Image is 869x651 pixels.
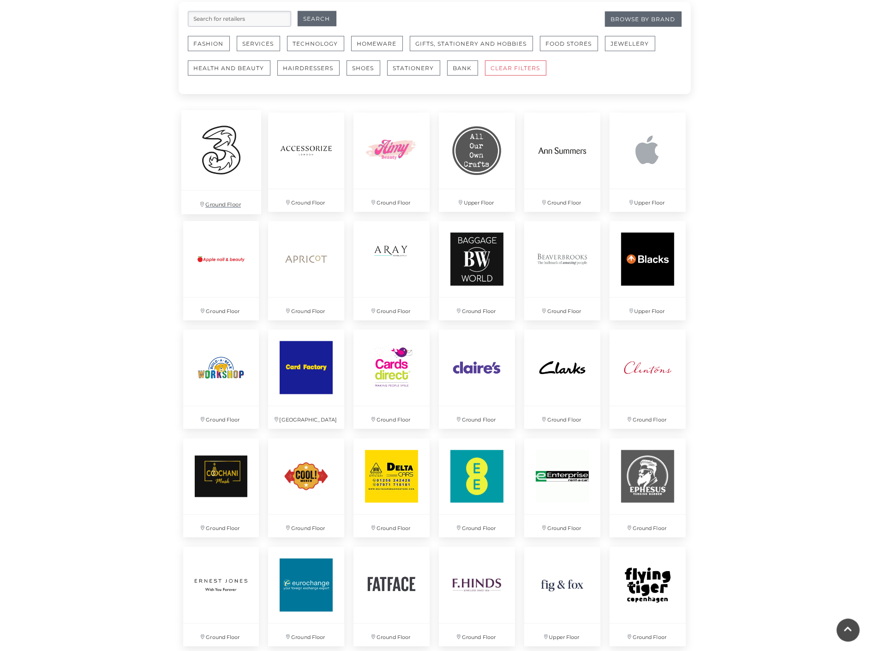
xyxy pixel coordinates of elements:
[179,217,264,325] a: Ground Floor
[183,515,259,537] p: Ground Floor
[354,406,430,429] p: Ground Floor
[605,434,690,542] a: Ground Floor
[349,108,434,217] a: Ground Floor
[439,515,515,537] p: Ground Floor
[354,189,430,212] p: Ground Floor
[520,325,605,434] a: Ground Floor
[439,624,515,646] p: Ground Floor
[605,217,690,325] a: Upper Floor
[298,11,336,26] button: Search
[439,189,515,212] p: Upper Floor
[183,406,259,429] p: Ground Floor
[524,515,600,537] p: Ground Floor
[179,325,264,434] a: Ground Floor
[387,60,440,76] button: Stationery
[540,36,598,51] button: Food Stores
[485,60,546,76] button: CLEAR FILTERS
[610,515,686,537] p: Ground Floor
[605,542,690,651] a: Ground Floor
[176,105,266,219] a: Ground Floor
[268,406,344,429] p: [GEOGRAPHIC_DATA]
[387,60,447,85] a: Stationery
[188,11,291,27] input: Search for retailers
[605,12,682,27] a: Browse By Brand
[605,36,655,51] button: Jewellery
[524,298,600,320] p: Ground Floor
[264,325,349,434] a: [GEOGRAPHIC_DATA]
[268,624,344,646] p: Ground Floor
[610,406,686,429] p: Ground Floor
[188,60,270,76] button: Health and Beauty
[349,325,434,434] a: Ground Floor
[277,60,340,76] button: Hairdressers
[183,298,259,320] p: Ground Floor
[188,60,277,85] a: Health and Beauty
[183,624,259,646] p: Ground Floor
[349,217,434,325] a: Ground Floor
[434,434,520,542] a: Ground Floor
[605,108,690,217] a: Upper Floor
[188,36,230,51] button: Fashion
[181,191,261,214] p: Ground Floor
[610,624,686,646] p: Ground Floor
[605,36,662,60] a: Jewellery
[268,515,344,537] p: Ground Floor
[264,108,349,217] a: Ground Floor
[610,189,686,212] p: Upper Floor
[354,624,430,646] p: Ground Floor
[520,108,605,217] a: Ground Floor
[287,36,344,51] button: Technology
[439,298,515,320] p: Ground Floor
[524,189,600,212] p: Ground Floor
[434,217,520,325] a: Ground Floor
[434,108,520,217] a: Upper Floor
[354,298,430,320] p: Ground Floor
[351,36,403,51] button: Homeware
[434,542,520,651] a: Ground Floor
[179,542,264,651] a: Ground Floor
[610,298,686,320] p: Upper Floor
[520,434,605,542] a: Ground Floor
[188,36,237,60] a: Fashion
[410,36,540,60] a: Gifts, Stationery and Hobbies
[347,60,387,85] a: Shoes
[237,36,280,51] button: Services
[447,60,478,76] button: Bank
[520,217,605,325] a: Ground Floor
[179,434,264,542] a: Ground Floor
[287,36,351,60] a: Technology
[540,36,605,60] a: Food Stores
[347,60,380,76] button: Shoes
[485,60,553,85] a: CLEAR FILTERS
[237,36,287,60] a: Services
[351,36,410,60] a: Homeware
[354,515,430,537] p: Ground Floor
[524,624,600,646] p: Upper Floor
[520,542,605,651] a: Upper Floor
[605,325,690,434] a: Ground Floor
[349,434,434,542] a: Ground Floor
[447,60,485,85] a: Bank
[349,542,434,651] a: Ground Floor
[264,434,349,542] a: Ground Floor
[434,325,520,434] a: Ground Floor
[268,298,344,320] p: Ground Floor
[268,189,344,212] p: Ground Floor
[264,217,349,325] a: Ground Floor
[410,36,533,51] button: Gifts, Stationery and Hobbies
[524,406,600,429] p: Ground Floor
[277,60,347,85] a: Hairdressers
[439,406,515,429] p: Ground Floor
[264,542,349,651] a: Ground Floor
